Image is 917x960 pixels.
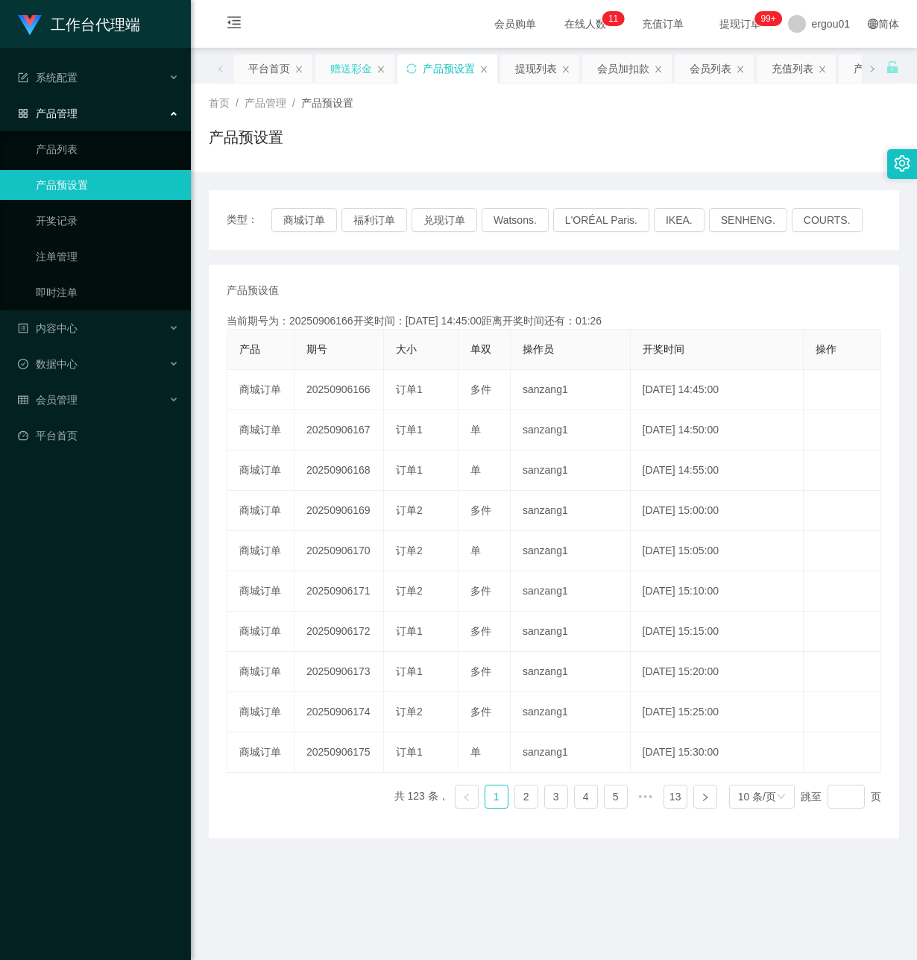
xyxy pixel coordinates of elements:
td: 商城订单 [227,531,294,571]
td: [DATE] 15:15:00 [631,612,804,652]
i: 图标: form [18,72,28,83]
button: 福利订单 [341,208,407,232]
td: 20250906167 [294,410,384,451]
span: 数据中心 [18,358,78,370]
td: [DATE] 15:00:00 [631,491,804,531]
i: 图标: setting [894,155,910,172]
i: 图标: sync [406,63,417,74]
a: 1 [485,785,508,808]
td: 商城订单 [227,652,294,692]
a: 产品列表 [36,134,179,164]
div: 产品预设置 [423,54,475,83]
i: 图标: appstore-o [18,108,28,119]
td: sanzang1 [511,451,631,491]
li: 13 [664,785,687,809]
div: 当前期号为：20250906166开奖时间：[DATE] 14:45:00距离开奖时间还有：01:26 [227,313,881,329]
span: / [292,97,295,109]
span: 订单1 [396,625,423,637]
button: COURTS. [792,208,863,232]
span: 多件 [470,625,491,637]
span: 提现订单 [712,19,769,29]
button: 商城订单 [271,208,337,232]
a: 2 [515,785,538,808]
span: 单 [470,424,481,436]
td: [DATE] 15:25:00 [631,692,804,732]
i: 图标: close [561,65,570,74]
td: 20250906169 [294,491,384,531]
span: 产品 [239,343,260,355]
span: 订单1 [396,464,423,476]
div: 10 条/页 [738,785,776,808]
td: [DATE] 14:45:00 [631,370,804,410]
a: 图标: dashboard平台首页 [18,421,179,451]
sup: 1088 [754,11,781,26]
div: 会员列表 [690,54,731,83]
td: sanzang1 [511,612,631,652]
span: 会员管理 [18,394,78,406]
td: sanzang1 [511,571,631,612]
span: / [236,97,239,109]
li: 共 123 条， [394,785,449,809]
span: 充值订单 [634,19,691,29]
sup: 11 [602,11,624,26]
td: [DATE] 14:50:00 [631,410,804,451]
span: 单 [470,545,481,556]
td: 商城订单 [227,451,294,491]
td: 20250906173 [294,652,384,692]
a: 注单管理 [36,242,179,272]
span: 订单2 [396,545,423,556]
span: 操作 [816,343,836,355]
span: 产品管理 [18,107,78,119]
td: sanzang1 [511,692,631,732]
button: Watsons. [482,208,549,232]
button: L'ORÉAL Paris. [553,208,649,232]
td: [DATE] 15:05:00 [631,531,804,571]
span: 订单1 [396,424,423,436]
td: sanzang1 [511,491,631,531]
td: 20250906172 [294,612,384,652]
a: 5 [605,785,627,808]
div: 赠送彩金 [330,54,372,83]
td: 20250906174 [294,692,384,732]
td: [DATE] 15:10:00 [631,571,804,612]
li: 1 [485,785,508,809]
span: 内容中心 [18,322,78,334]
td: 20250906175 [294,732,384,773]
button: SENHENG. [709,208,787,232]
i: 图标: check-circle-o [18,359,28,369]
img: logo.9652507e.png [18,15,42,36]
i: 图标: close [654,65,663,74]
span: 单双 [470,343,491,355]
span: 产品管理 [245,97,286,109]
a: 13 [664,785,687,808]
li: 5 [604,785,628,809]
h1: 工作台代理端 [51,1,140,48]
td: 商城订单 [227,410,294,451]
td: sanzang1 [511,410,631,451]
span: 开奖时间 [643,343,684,355]
span: 大小 [396,343,417,355]
div: 产品列表 [854,54,895,83]
i: 图标: close [479,65,488,74]
div: 跳至 页 [801,785,881,809]
span: 系统配置 [18,72,78,84]
h1: 产品预设置 [209,126,283,148]
div: 提现列表 [515,54,557,83]
td: 商城订单 [227,692,294,732]
span: 订单2 [396,585,423,597]
td: [DATE] 15:20:00 [631,652,804,692]
span: 多件 [470,665,491,677]
i: 图标: unlock [886,60,899,74]
span: 订单1 [396,383,423,395]
i: 图标: global [868,19,878,29]
span: 订单2 [396,706,423,718]
span: 单 [470,464,481,476]
li: 4 [574,785,598,809]
span: 多件 [470,383,491,395]
i: 图标: right [869,65,876,72]
i: 图标: profile [18,323,28,333]
td: 商城订单 [227,612,294,652]
span: 产品预设置 [301,97,353,109]
li: 向后 5 页 [634,785,658,809]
